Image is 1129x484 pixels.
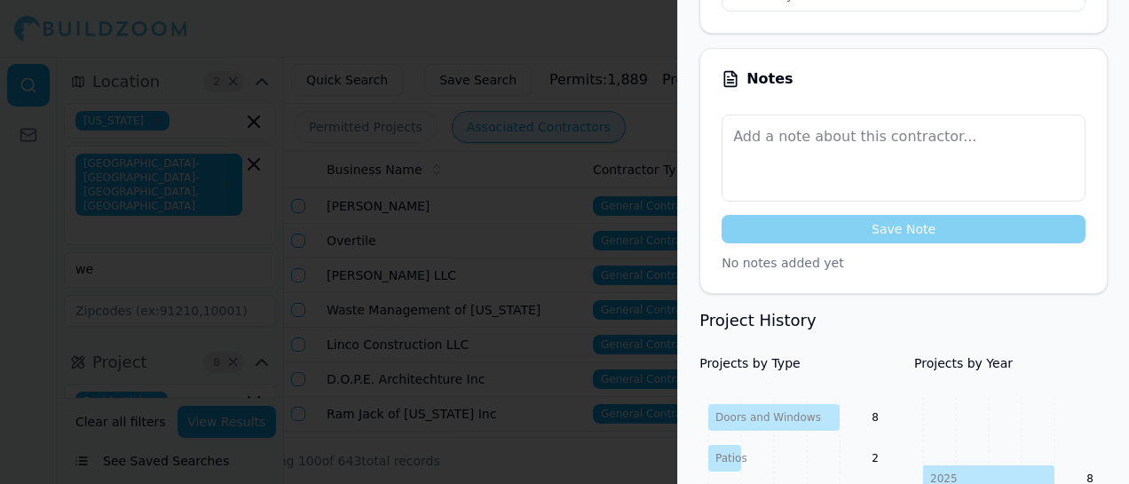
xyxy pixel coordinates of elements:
[699,354,893,372] h4: Projects by Type
[715,452,747,464] tspan: Patios
[722,254,1086,272] p: No notes added yet
[699,308,1108,333] h3: Project History
[872,411,880,424] text: 8
[722,70,1086,88] div: Notes
[872,452,880,464] text: 2
[914,354,1108,372] h4: Projects by Year
[715,411,821,424] tspan: Doors and Windows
